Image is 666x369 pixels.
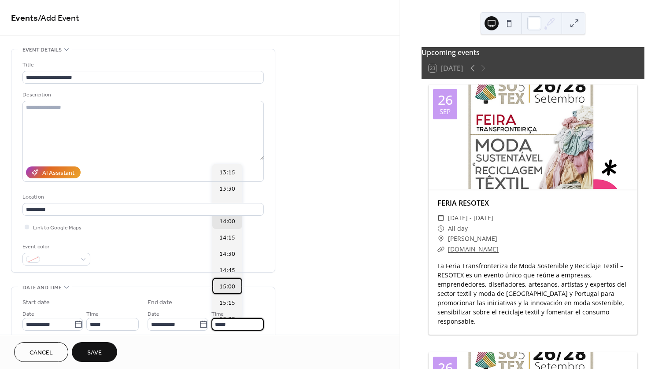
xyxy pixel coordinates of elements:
[437,198,489,208] a: FERIA RESOTEX
[448,233,497,244] span: [PERSON_NAME]
[22,310,34,319] span: Date
[22,90,262,100] div: Description
[22,283,62,292] span: Date and time
[448,213,493,223] span: [DATE] - [DATE]
[437,223,444,234] div: ​
[38,10,79,27] span: / Add Event
[437,244,444,255] div: ​
[437,213,444,223] div: ​
[33,223,81,232] span: Link to Google Maps
[22,242,89,251] div: Event color
[148,298,172,307] div: End date
[72,342,117,362] button: Save
[11,10,38,27] a: Events
[87,348,102,358] span: Save
[440,108,451,115] div: Sep
[42,169,74,178] div: AI Assistant
[448,245,499,253] a: [DOMAIN_NAME]
[22,60,262,70] div: Title
[14,342,68,362] button: Cancel
[148,310,159,319] span: Date
[22,192,262,202] div: Location
[211,310,224,319] span: Time
[448,223,468,234] span: All day
[26,166,81,178] button: AI Assistant
[86,310,99,319] span: Time
[22,45,62,55] span: Event details
[437,233,444,244] div: ​
[429,261,637,326] div: La Feria Transfronteriza de Moda Sostenible y Reciclaje Textil – RESOTEX es un evento único que r...
[30,348,53,358] span: Cancel
[422,47,644,58] div: Upcoming events
[22,298,50,307] div: Start date
[438,93,453,107] div: 26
